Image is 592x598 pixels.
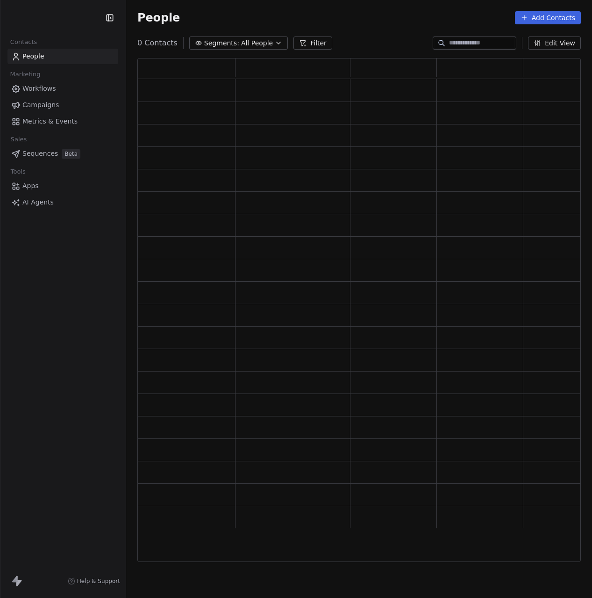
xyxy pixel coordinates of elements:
[137,11,180,25] span: People
[22,100,59,110] span: Campaigns
[7,132,31,146] span: Sales
[22,149,58,159] span: Sequences
[7,114,118,129] a: Metrics & Events
[241,38,273,48] span: All People
[7,178,118,194] a: Apps
[7,146,118,161] a: SequencesBeta
[22,84,56,94] span: Workflows
[293,36,332,50] button: Filter
[77,577,120,585] span: Help & Support
[22,181,39,191] span: Apps
[68,577,120,585] a: Help & Support
[204,38,239,48] span: Segments:
[6,35,41,49] span: Contacts
[7,165,29,179] span: Tools
[22,197,54,207] span: AI Agents
[528,36,581,50] button: Edit View
[7,81,118,96] a: Workflows
[7,195,118,210] a: AI Agents
[137,37,178,49] span: 0 Contacts
[7,49,118,64] a: People
[22,117,78,126] span: Metrics & Events
[6,67,44,81] span: Marketing
[22,51,44,61] span: People
[515,11,581,24] button: Add Contacts
[7,97,118,113] a: Campaigns
[62,149,80,159] span: Beta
